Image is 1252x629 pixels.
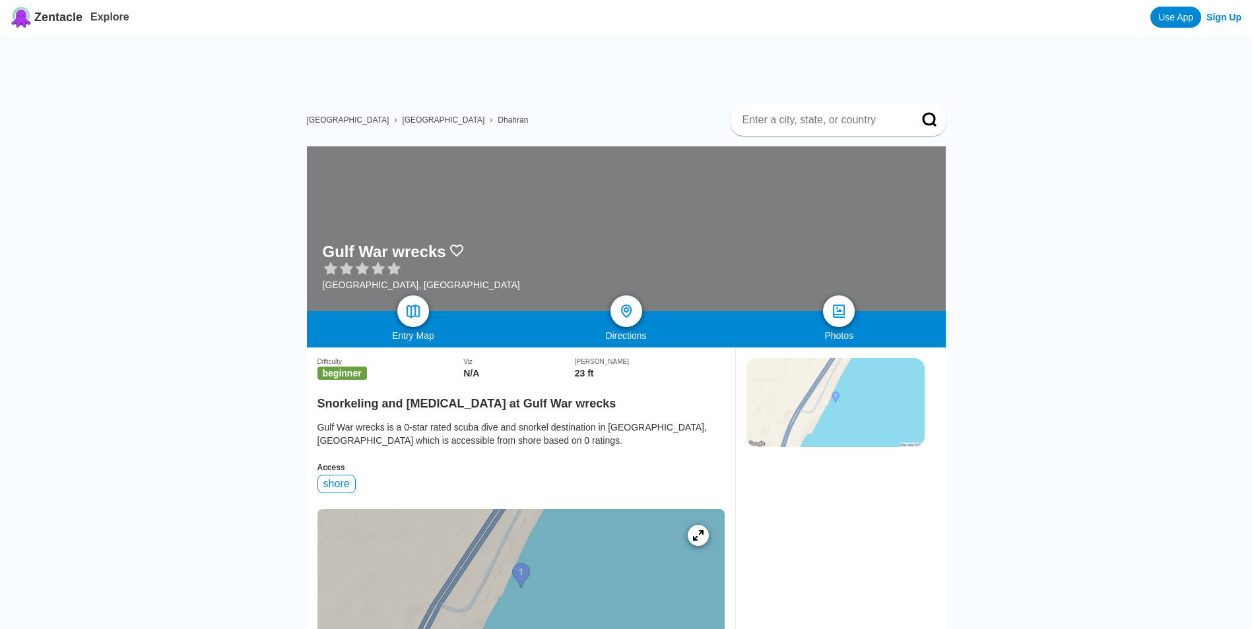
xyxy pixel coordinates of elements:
div: Gulf War wrecks is a 0-star rated scuba dive and snorkel destination in [GEOGRAPHIC_DATA], [GEOGR... [317,421,725,447]
img: directions [618,303,634,319]
img: photos [831,303,847,319]
div: 23 ft [575,368,725,378]
span: › [394,115,397,125]
a: [GEOGRAPHIC_DATA] [402,115,484,125]
div: [PERSON_NAME] [575,358,725,365]
span: › [490,115,492,125]
div: Difficulty [317,358,464,365]
div: [GEOGRAPHIC_DATA], [GEOGRAPHIC_DATA] [323,280,520,290]
a: Dhahran [498,115,528,125]
a: map [397,295,429,327]
span: beginner [317,367,367,380]
div: Access [317,463,725,472]
h2: Snorkeling and [MEDICAL_DATA] at Gulf War wrecks [317,389,725,411]
img: staticmap [746,358,925,447]
div: Photos [733,330,946,341]
a: Zentacle logoZentacle [11,7,82,28]
a: photos [823,295,855,327]
div: Viz [463,358,575,365]
a: Use App [1150,7,1201,28]
a: [GEOGRAPHIC_DATA] [307,115,389,125]
h1: Gulf War wrecks [323,243,446,261]
a: Sign Up [1206,12,1241,22]
div: Directions [519,330,733,341]
a: Explore [90,11,129,22]
div: Entry Map [307,330,520,341]
img: map [405,303,421,319]
input: Enter a city, state, or country [741,113,904,127]
span: Zentacle [34,11,82,24]
div: shore [317,475,356,493]
div: N/A [463,368,575,378]
img: Zentacle logo [11,7,32,28]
